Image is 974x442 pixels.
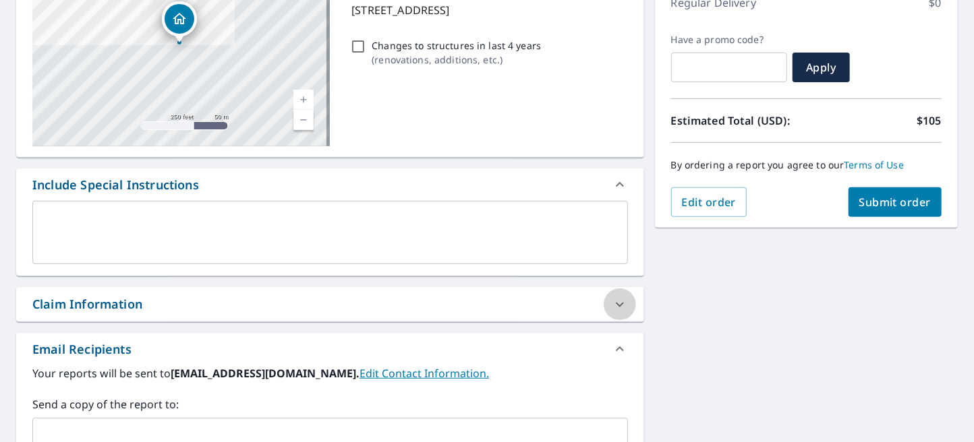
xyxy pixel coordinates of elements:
a: Terms of Use [844,158,905,171]
label: Have a promo code? [671,34,787,46]
p: Changes to structures in last 4 years [372,38,541,53]
p: ( renovations, additions, etc. ) [372,53,541,67]
div: Include Special Instructions [32,176,199,194]
div: Claim Information [32,295,142,313]
button: Edit order [671,187,747,217]
p: Estimated Total (USD): [671,113,807,129]
div: Claim Information [16,287,644,321]
div: Dropped pin, building 1, Residential property, 16 Boiling Springs Rd Oxford, AL 36203 [162,1,197,43]
button: Apply [793,53,850,82]
p: By ordering a report you agree to our [671,159,942,171]
label: Your reports will be sent to [32,365,628,381]
div: Include Special Instructions [16,168,644,201]
label: Send a copy of the report to: [32,396,628,412]
a: EditContactInfo [360,366,489,381]
div: Email Recipients [16,333,644,365]
span: Submit order [859,195,932,210]
p: $105 [917,113,942,129]
b: [EMAIL_ADDRESS][DOMAIN_NAME]. [171,366,360,381]
p: [STREET_ADDRESS] [351,2,622,18]
a: Current Level 17, Zoom Out [293,110,314,130]
button: Submit order [849,187,942,217]
span: Edit order [682,195,737,210]
span: Apply [803,60,839,75]
div: Email Recipients [32,340,132,358]
a: Current Level 17, Zoom In [293,90,314,110]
